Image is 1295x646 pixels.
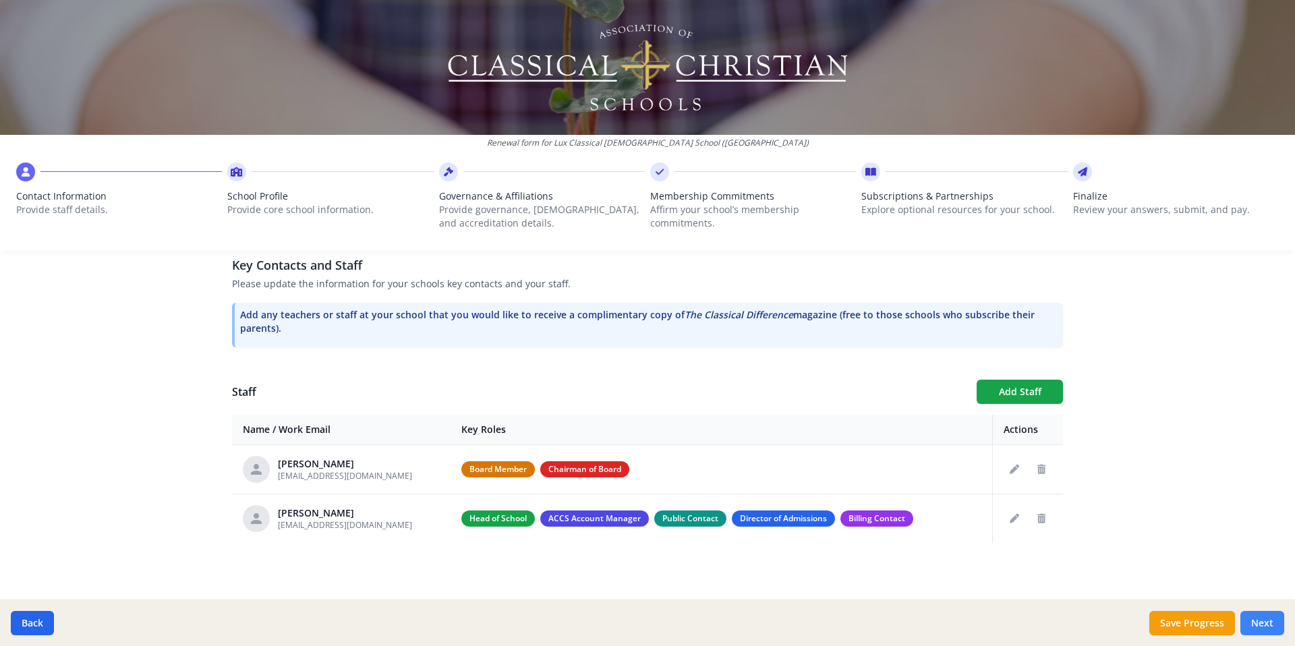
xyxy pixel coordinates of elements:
[16,203,222,216] p: Provide staff details.
[232,415,451,445] th: Name / Work Email
[1004,508,1025,529] button: Edit staff
[232,384,966,400] h1: Staff
[439,203,645,230] p: Provide governance, [DEMOGRAPHIC_DATA], and accreditation details.
[1073,203,1279,216] p: Review your answers, submit, and pay.
[278,506,412,520] div: [PERSON_NAME]
[732,510,835,527] span: Director of Admissions
[451,415,993,445] th: Key Roles
[227,189,433,203] span: School Profile
[16,189,222,203] span: Contact Information
[227,203,433,216] p: Provide core school information.
[461,461,535,477] span: Board Member
[840,510,913,527] span: Billing Contact
[1240,611,1284,635] button: Next
[977,380,1063,404] button: Add Staff
[650,203,856,230] p: Affirm your school’s membership commitments.
[446,20,850,115] img: Logo
[1073,189,1279,203] span: Finalize
[11,611,54,635] button: Back
[1004,459,1025,480] button: Edit staff
[232,277,1063,291] p: Please update the information for your schools key contacts and your staff.
[1149,611,1235,635] button: Save Progress
[685,308,793,321] i: The Classical Difference
[278,470,412,481] span: [EMAIL_ADDRESS][DOMAIN_NAME]
[861,203,1067,216] p: Explore optional resources for your school.
[654,510,726,527] span: Public Contact
[1031,508,1052,529] button: Delete staff
[278,519,412,531] span: [EMAIL_ADDRESS][DOMAIN_NAME]
[993,415,1064,445] th: Actions
[1031,459,1052,480] button: Delete staff
[278,457,412,471] div: [PERSON_NAME]
[439,189,645,203] span: Governance & Affiliations
[540,461,629,477] span: Chairman of Board
[540,510,649,527] span: ACCS Account Manager
[232,256,1063,274] h3: Key Contacts and Staff
[240,308,1058,335] p: Add any teachers or staff at your school that you would like to receive a complimentary copy of m...
[861,189,1067,203] span: Subscriptions & Partnerships
[461,510,535,527] span: Head of School
[650,189,856,203] span: Membership Commitments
